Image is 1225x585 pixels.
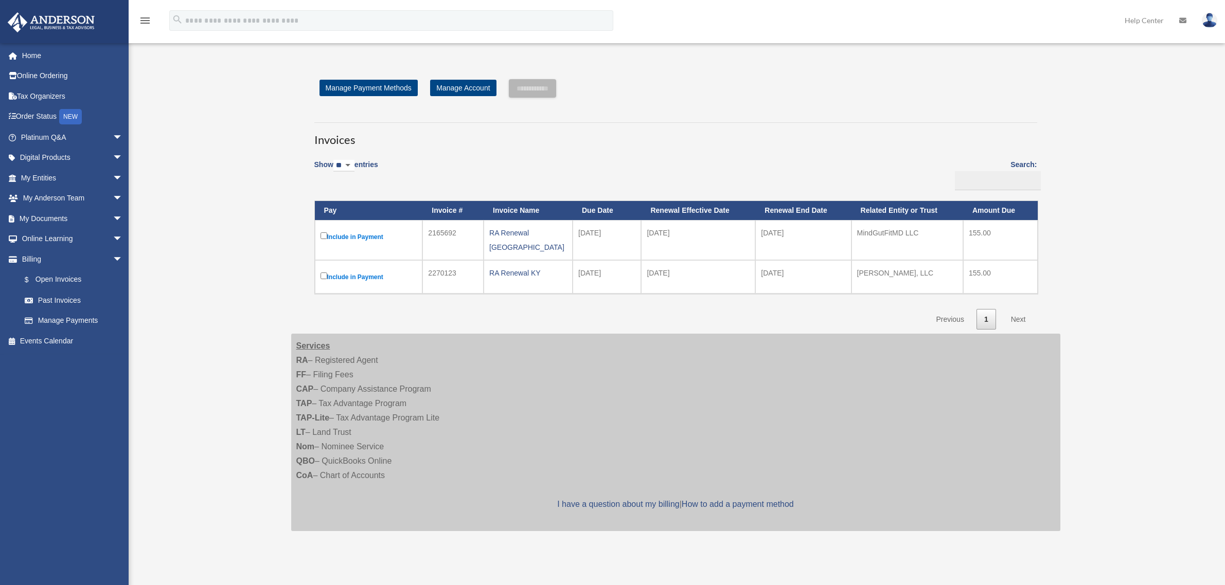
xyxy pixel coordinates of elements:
a: My Anderson Teamarrow_drop_down [7,188,138,209]
div: RA Renewal KY [489,266,567,280]
a: Previous [928,309,971,330]
a: Events Calendar [7,331,138,351]
input: Include in Payment [321,232,327,239]
td: 2165692 [422,220,484,260]
div: RA Renewal [GEOGRAPHIC_DATA] [489,226,567,254]
span: arrow_drop_down [113,148,133,169]
a: I have a question about my billing [557,500,679,508]
span: arrow_drop_down [113,208,133,229]
a: Next [1003,309,1034,330]
a: Platinum Q&Aarrow_drop_down [7,127,138,148]
th: Amount Due: activate to sort column ascending [963,201,1038,220]
strong: CAP [296,385,314,393]
strong: CoA [296,471,313,480]
span: arrow_drop_down [113,249,133,270]
strong: FF [296,370,307,379]
th: Due Date: activate to sort column ascending [573,201,641,220]
a: Online Ordering [7,66,138,86]
input: Search: [955,171,1041,191]
h3: Invoices [314,122,1037,148]
label: Show entries [314,158,378,182]
a: Billingarrow_drop_down [7,249,133,269]
a: $Open Invoices [14,269,128,290]
a: My Documentsarrow_drop_down [7,208,138,229]
label: Search: [951,158,1037,190]
a: Digital Productsarrow_drop_down [7,148,138,168]
img: User Pic [1202,13,1217,28]
td: [DATE] [755,220,851,260]
td: [PERSON_NAME], LLC [851,260,963,294]
div: NEW [59,109,82,124]
td: [DATE] [641,260,755,294]
strong: Services [296,341,330,350]
a: My Entitiesarrow_drop_down [7,168,138,188]
a: Past Invoices [14,290,133,310]
span: $ [30,273,35,286]
p: | [296,497,1055,511]
td: 2270123 [422,260,484,294]
input: Include in Payment [321,272,327,279]
label: Include in Payment [321,230,417,243]
img: Anderson Advisors Platinum Portal [5,12,98,32]
th: Renewal End Date: activate to sort column ascending [755,201,851,220]
span: arrow_drop_down [113,229,133,250]
span: arrow_drop_down [113,127,133,148]
span: arrow_drop_down [113,188,133,209]
strong: RA [296,356,308,364]
strong: TAP-Lite [296,413,330,422]
i: search [172,14,183,25]
a: Online Learningarrow_drop_down [7,229,138,249]
a: Tax Organizers [7,86,138,106]
strong: LT [296,428,306,436]
a: 1 [977,309,996,330]
a: How to add a payment method [682,500,794,508]
td: 155.00 [963,260,1038,294]
i: menu [139,14,151,27]
td: 155.00 [963,220,1038,260]
strong: QBO [296,456,315,465]
th: Related Entity or Trust: activate to sort column ascending [851,201,963,220]
label: Include in Payment [321,270,417,283]
span: arrow_drop_down [113,168,133,189]
th: Renewal Effective Date: activate to sort column ascending [641,201,755,220]
td: [DATE] [641,220,755,260]
th: Invoice #: activate to sort column ascending [422,201,484,220]
strong: TAP [296,399,312,408]
select: Showentries [333,160,354,172]
a: Manage Payments [14,310,133,331]
td: [DATE] [755,260,851,294]
a: Manage Payment Methods [319,80,418,96]
td: [DATE] [573,220,641,260]
a: Order StatusNEW [7,106,138,127]
td: [DATE] [573,260,641,294]
th: Pay: activate to sort column descending [315,201,423,220]
strong: Nom [296,442,315,451]
a: Manage Account [430,80,496,96]
td: MindGutFitMD LLC [851,220,963,260]
a: menu [139,18,151,27]
a: Home [7,45,138,66]
div: – Registered Agent – Filing Fees – Company Assistance Program – Tax Advantage Program – Tax Advan... [291,334,1060,531]
th: Invoice Name: activate to sort column ascending [484,201,573,220]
